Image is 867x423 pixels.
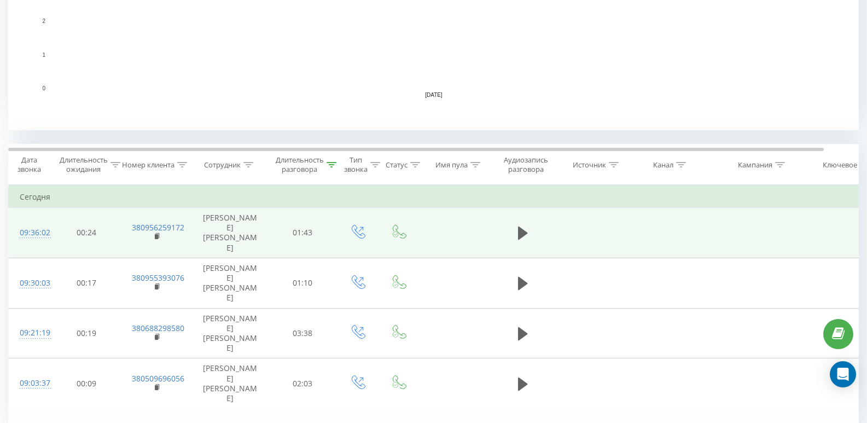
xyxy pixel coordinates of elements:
[53,208,121,258] td: 00:24
[386,160,408,170] div: Статус
[20,322,42,344] div: 09:21:19
[344,155,368,174] div: Тип звонка
[204,160,241,170] div: Сотрудник
[276,155,324,174] div: Длительность разговора
[122,160,174,170] div: Номер клиента
[269,258,337,308] td: 01:10
[192,308,269,358] td: [PERSON_NAME] [PERSON_NAME]
[738,160,772,170] div: Кампания
[830,361,856,387] div: Open Intercom Messenger
[20,273,42,294] div: 09:30:03
[20,222,42,244] div: 09:36:02
[499,155,552,174] div: Аудиозапись разговора
[132,373,184,384] a: 380509696056
[132,273,184,283] a: 380955393076
[192,358,269,409] td: [PERSON_NAME] [PERSON_NAME]
[269,208,337,258] td: 01:43
[53,258,121,308] td: 00:17
[53,308,121,358] td: 00:19
[42,18,45,24] text: 2
[573,160,606,170] div: Источник
[269,308,337,358] td: 03:38
[60,155,108,174] div: Длительность ожидания
[20,373,42,394] div: 09:03:37
[192,208,269,258] td: [PERSON_NAME] [PERSON_NAME]
[53,358,121,409] td: 00:09
[42,85,45,91] text: 0
[9,155,49,174] div: Дата звонка
[132,222,184,233] a: 380956259172
[132,323,184,333] a: 380688298580
[653,160,673,170] div: Канал
[192,258,269,308] td: [PERSON_NAME] [PERSON_NAME]
[42,52,45,58] text: 1
[435,160,468,170] div: Имя пула
[425,92,443,98] text: [DATE]
[269,358,337,409] td: 02:03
